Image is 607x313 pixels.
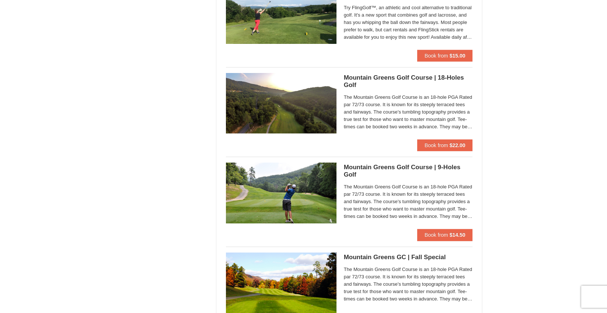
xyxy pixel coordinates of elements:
span: Book from [425,232,448,238]
span: Book from [425,53,448,59]
h5: Mountain Greens GC | Fall Special [344,254,473,261]
span: The Mountain Greens Golf Course is an 18-hole PGA Rated par 72/73 course. It is known for its ste... [344,183,473,220]
span: Book from [425,142,448,148]
img: 6619888-37-1f9f2b09.jpg [226,253,336,313]
h5: Mountain Greens Golf Course | 18-Holes Golf [344,74,473,89]
span: The Mountain Greens Golf Course is an 18-hole PGA Rated par 72/73 course. It is known for its ste... [344,266,473,303]
button: Book from $15.00 [417,50,473,62]
img: 6619888-27-7e27a245.jpg [226,73,336,133]
strong: $14.50 [450,232,465,238]
button: Book from $14.50 [417,229,473,241]
span: The Mountain Greens Golf Course is an 18-hole PGA Rated par 72/73 course. It is known for its ste... [344,94,473,131]
h5: Mountain Greens Golf Course | 9-Holes Golf [344,164,473,178]
span: Try FlingGolf™, an athletic and cool alternative to traditional golf. It's a new sport that combi... [344,4,473,41]
button: Book from $22.00 [417,139,473,151]
strong: $22.00 [450,142,465,148]
strong: $15.00 [450,53,465,59]
img: 6619888-35-9ba36b64.jpg [226,163,336,223]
